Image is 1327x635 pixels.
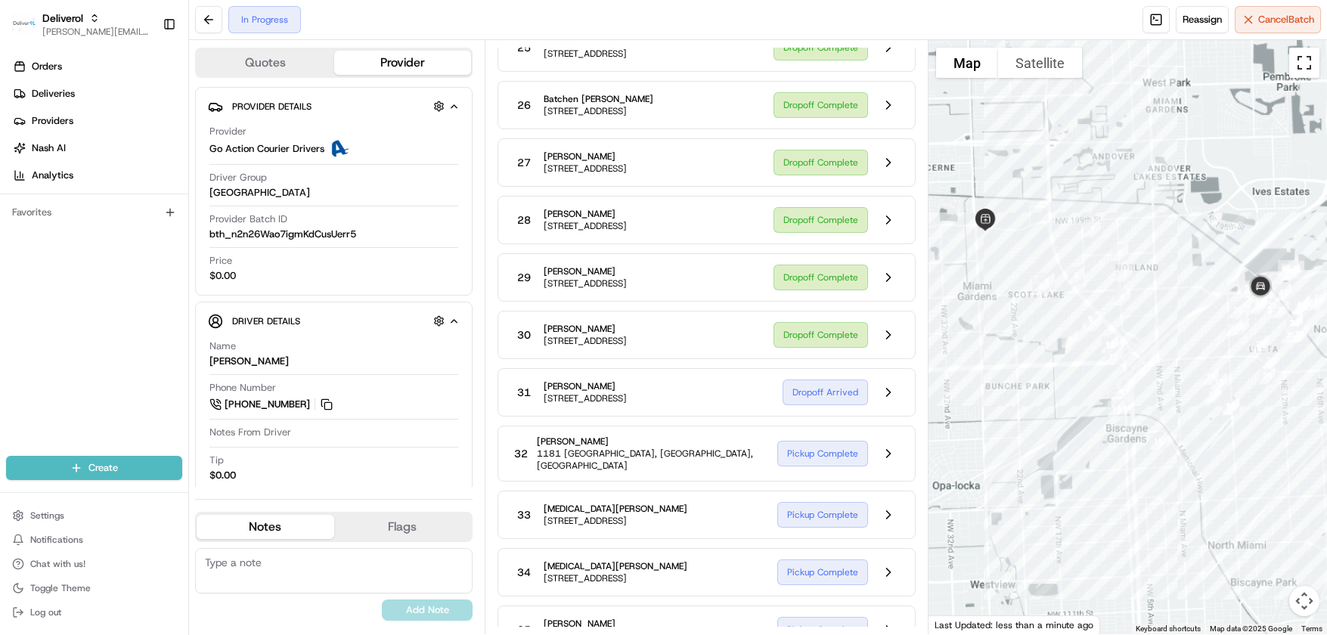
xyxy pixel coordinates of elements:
span: Provider [209,125,246,138]
div: 6 [1032,267,1061,296]
div: 13 [1099,342,1127,371]
img: 1736555255976-a54dd68f-1ca7-489b-9aae-adbdc363a1c4 [15,144,42,172]
span: Log out [30,606,61,618]
button: Notifications [6,529,182,550]
span: Go Action Courier Drivers [209,142,324,156]
span: [STREET_ADDRESS] [544,163,627,175]
div: 23 [1226,312,1255,341]
div: Last Updated: less than a minute ago [929,615,1100,634]
button: Keyboard shortcuts [1136,624,1201,634]
span: [PERSON_NAME] [544,150,627,163]
a: Nash AI [6,136,188,160]
span: [STREET_ADDRESS] [544,105,653,117]
div: 1 [1078,214,1107,243]
span: Deliveries [32,87,75,101]
button: Deliverol [42,11,83,26]
button: Show street map [936,48,998,78]
a: Providers [6,109,188,133]
span: Chat with us! [30,558,85,570]
a: Analytics [6,163,188,187]
span: [STREET_ADDRESS] [544,277,627,290]
div: 27 [1235,274,1263,303]
button: Notes [197,515,334,539]
span: Orders [32,60,62,73]
span: 28 [517,212,531,228]
div: Favorites [6,200,182,225]
span: Driver Group [209,171,267,184]
div: 32 [1267,296,1295,324]
a: 💻API Documentation [122,213,249,240]
span: Phone Number [209,381,276,395]
div: 5 [1062,261,1090,290]
div: 21 [1257,346,1285,375]
div: 10 [1080,308,1108,337]
button: Provider [334,51,472,75]
button: Settings [6,505,182,526]
button: [PERSON_NAME][EMAIL_ADDRESS][PERSON_NAME][DOMAIN_NAME] [42,26,150,38]
button: Chat with us! [6,553,182,575]
span: [STREET_ADDRESS] [544,572,687,584]
span: 1181 [GEOGRAPHIC_DATA], [GEOGRAPHIC_DATA], [GEOGRAPHIC_DATA] [537,448,765,472]
div: 22 [1246,330,1275,358]
span: 25 [517,40,531,55]
a: Powered byPylon [107,256,183,268]
button: DeliverolDeliverol[PERSON_NAME][EMAIL_ADDRESS][PERSON_NAME][DOMAIN_NAME] [6,6,157,42]
span: Analytics [32,169,73,182]
a: Terms (opens in new tab) [1301,624,1322,633]
div: We're available if you need us! [51,160,191,172]
button: Provider Details [208,94,460,119]
div: 2 [1105,238,1134,267]
span: Notifications [30,534,83,546]
div: 49 [1282,255,1310,283]
span: Settings [30,510,64,522]
button: Driver Details [208,308,460,333]
input: Clear [39,98,250,113]
div: 25 [1223,296,1252,324]
div: Start new chat [51,144,248,160]
span: Provider Details [232,101,312,113]
span: Tip [209,454,224,467]
span: Nash AI [32,141,66,155]
span: 34 [517,565,531,580]
span: Batchen [PERSON_NAME] [544,93,653,105]
div: 18 [1205,367,1233,396]
button: CancelBatch [1235,6,1321,33]
span: Knowledge Base [30,219,116,234]
span: $0.00 [209,269,236,283]
div: 💻 [128,221,140,233]
span: 29 [517,270,531,285]
div: 44 [1287,291,1316,320]
div: 48 [1272,254,1301,283]
div: 17 [1198,380,1227,409]
span: Cancel Batch [1258,13,1314,26]
span: [GEOGRAPHIC_DATA] [209,186,310,200]
button: Start new chat [257,149,275,167]
span: API Documentation [143,219,243,234]
span: [PERSON_NAME] [544,265,627,277]
button: Flags [334,515,472,539]
span: [STREET_ADDRESS] [544,392,627,404]
div: 19 [1196,362,1225,391]
div: 45 [1269,278,1298,307]
span: Notes From Driver [209,426,291,439]
div: 3 [1110,259,1139,287]
span: [STREET_ADDRESS] [544,48,627,60]
div: 20 [1253,361,1282,390]
img: Nash [15,15,45,45]
span: Provider Batch ID [209,212,287,226]
div: 14 [1102,395,1130,423]
span: [STREET_ADDRESS] [544,220,627,232]
button: Reassign [1176,6,1229,33]
p: Welcome 👋 [15,60,275,85]
div: 📗 [15,221,27,233]
span: bth_n2n26Wao7igmKdCusUerr5 [209,228,356,241]
span: Toggle Theme [30,582,91,594]
div: 7 [1026,272,1055,301]
span: [PERSON_NAME] [544,208,627,220]
span: Driver Details [232,315,300,327]
button: Toggle fullscreen view [1289,48,1319,78]
div: 15 [1144,427,1173,456]
button: Create [6,456,182,480]
div: 37 [1285,320,1313,348]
